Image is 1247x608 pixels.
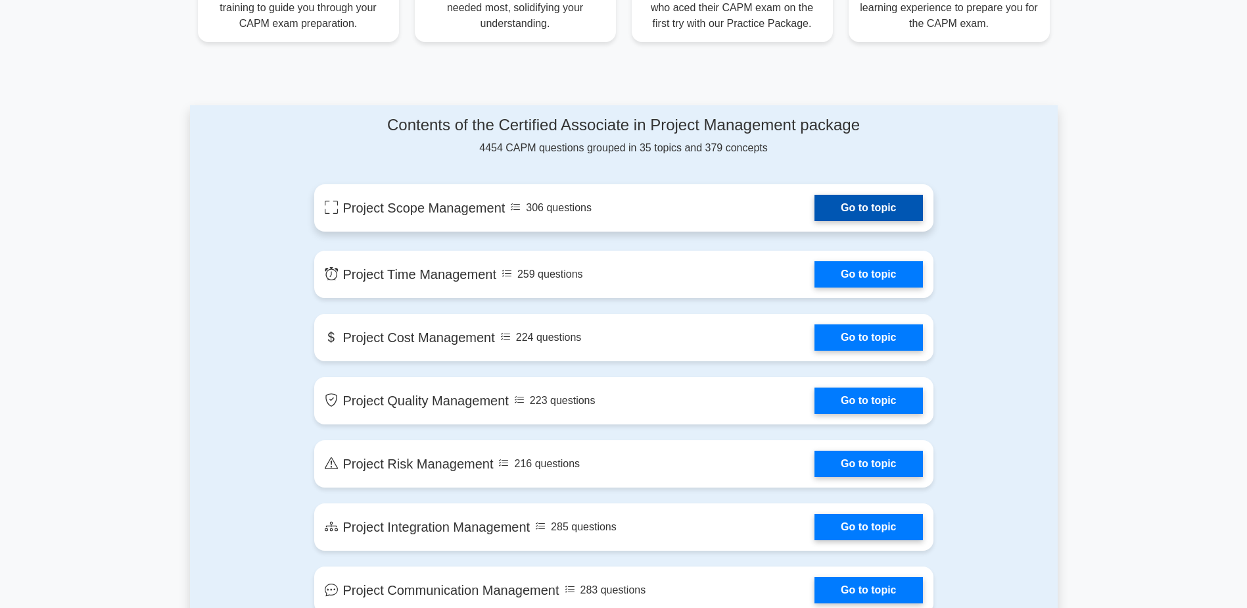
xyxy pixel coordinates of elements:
[814,451,922,477] a: Go to topic
[814,577,922,603] a: Go to topic
[814,388,922,414] a: Go to topic
[314,116,933,135] h4: Contents of the Certified Associate in Project Management package
[814,324,922,351] a: Go to topic
[814,514,922,540] a: Go to topic
[814,195,922,221] a: Go to topic
[814,261,922,288] a: Go to topic
[314,116,933,156] div: 4454 CAPM questions grouped in 35 topics and 379 concepts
